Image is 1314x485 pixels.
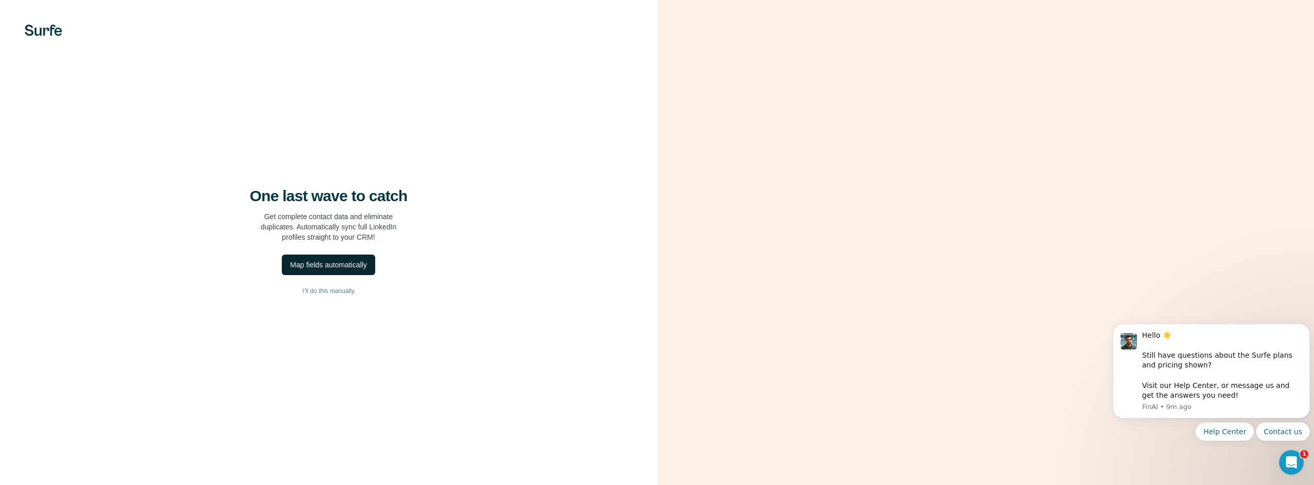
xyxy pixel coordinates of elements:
div: Map fields automatically [290,260,366,270]
img: Surfe's logo [25,25,62,36]
iframe: Intercom notifications message [1109,315,1314,447]
h4: One last wave to catch [250,187,408,205]
p: Get complete contact data and eliminate duplicates. Automatically sync full LinkedIn profiles str... [261,211,397,242]
iframe: Intercom live chat [1279,450,1304,475]
span: 1 [1300,450,1308,458]
span: I’ll do this manually [302,286,354,296]
button: I’ll do this manually [21,283,636,299]
button: Map fields automatically [282,255,375,275]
